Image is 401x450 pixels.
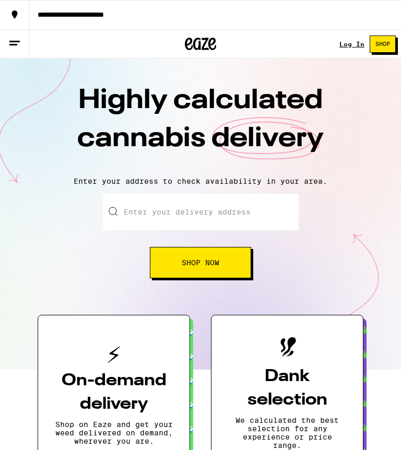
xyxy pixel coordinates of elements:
[375,41,390,47] span: Shop
[339,41,364,48] a: Log In
[55,369,173,416] h3: On-demand delivery
[182,259,219,266] span: Shop Now
[55,420,173,445] p: Shop on Eaze and get your weed delivered on demand, wherever you are.
[150,247,251,278] button: Shop Now
[103,194,299,230] input: Enter your delivery address
[18,82,383,169] h1: Highly calculated cannabis delivery
[364,35,401,53] a: Shop
[10,177,391,185] p: Enter your address to check availability in your area.
[228,365,346,412] h3: Dank selection
[228,416,346,449] p: We calculated the best selection for any experience or price range.
[370,35,396,53] button: Shop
